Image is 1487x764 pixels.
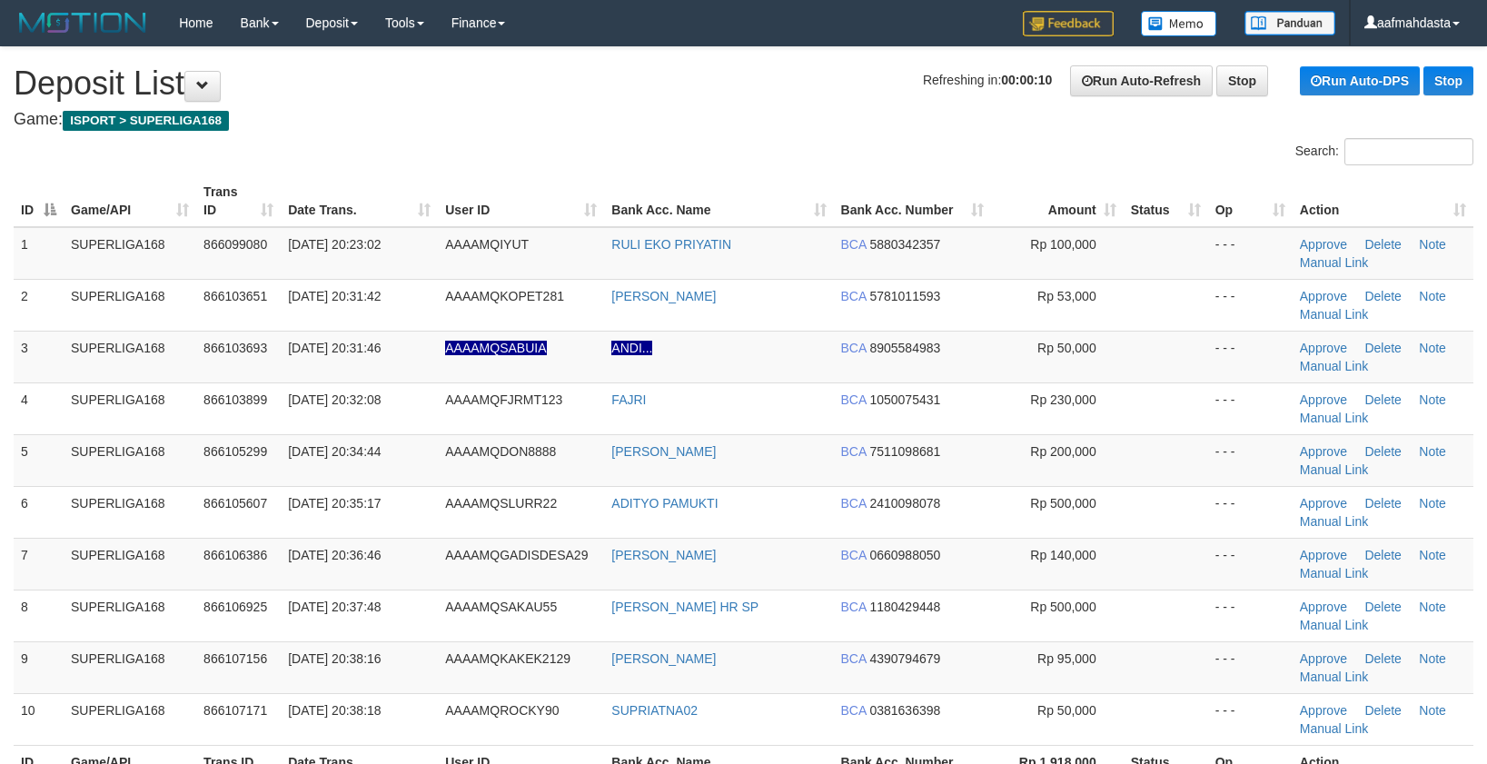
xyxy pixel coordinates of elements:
[1419,651,1446,666] a: Note
[923,73,1052,87] span: Refreshing in:
[1300,514,1369,529] a: Manual Link
[1300,255,1369,270] a: Manual Link
[203,289,267,303] span: 866103651
[14,331,64,382] td: 3
[64,486,196,538] td: SUPERLIGA168
[1300,359,1369,373] a: Manual Link
[63,111,229,131] span: ISPORT > SUPERLIGA168
[1244,11,1335,35] img: panduan.png
[1300,462,1369,477] a: Manual Link
[1300,341,1347,355] a: Approve
[14,693,64,745] td: 10
[1419,703,1446,718] a: Note
[869,237,940,252] span: Copy 5880342357 to clipboard
[64,693,196,745] td: SUPERLIGA168
[1419,548,1446,562] a: Note
[611,289,716,303] a: [PERSON_NAME]
[1300,444,1347,459] a: Approve
[14,175,64,227] th: ID: activate to sort column descending
[1030,392,1095,407] span: Rp 230,000
[288,600,381,614] span: [DATE] 20:37:48
[196,175,281,227] th: Trans ID: activate to sort column ascending
[1364,392,1401,407] a: Delete
[841,600,867,614] span: BCA
[1030,444,1095,459] span: Rp 200,000
[1030,600,1095,614] span: Rp 500,000
[1030,496,1095,511] span: Rp 500,000
[869,392,940,407] span: Copy 1050075431 to clipboard
[1300,721,1369,736] a: Manual Link
[1344,138,1473,165] input: Search:
[445,392,562,407] span: AAAAMQFJRMT123
[841,496,867,511] span: BCA
[1364,548,1401,562] a: Delete
[203,600,267,614] span: 866106925
[1030,237,1095,252] span: Rp 100,000
[1208,486,1293,538] td: - - -
[1300,237,1347,252] a: Approve
[281,175,438,227] th: Date Trans.: activate to sort column ascending
[611,703,698,718] a: SUPRIATNA02
[288,496,381,511] span: [DATE] 20:35:17
[1300,307,1369,322] a: Manual Link
[1300,289,1347,303] a: Approve
[1141,11,1217,36] img: Button%20Memo.svg
[203,548,267,562] span: 866106386
[1423,66,1473,95] a: Stop
[288,548,381,562] span: [DATE] 20:36:46
[1300,651,1347,666] a: Approve
[1364,341,1401,355] a: Delete
[445,703,559,718] span: AAAAMQROCKY90
[611,444,716,459] a: [PERSON_NAME]
[203,496,267,511] span: 866105607
[445,548,588,562] span: AAAAMQGADISDESA29
[64,175,196,227] th: Game/API: activate to sort column ascending
[611,651,716,666] a: [PERSON_NAME]
[445,341,546,355] span: Nama rekening ada tanda titik/strip, harap diedit
[1419,289,1446,303] a: Note
[841,651,867,666] span: BCA
[841,392,867,407] span: BCA
[288,444,381,459] span: [DATE] 20:34:44
[1208,693,1293,745] td: - - -
[445,651,570,666] span: AAAAMQKAKEK2129
[1419,496,1446,511] a: Note
[288,341,381,355] span: [DATE] 20:31:46
[1419,444,1446,459] a: Note
[991,175,1124,227] th: Amount: activate to sort column ascending
[14,9,152,36] img: MOTION_logo.png
[1300,703,1347,718] a: Approve
[64,434,196,486] td: SUPERLIGA168
[1124,175,1208,227] th: Status: activate to sort column ascending
[14,486,64,538] td: 6
[1037,289,1096,303] span: Rp 53,000
[869,703,940,718] span: Copy 0381636398 to clipboard
[1364,703,1401,718] a: Delete
[1300,392,1347,407] a: Approve
[1037,651,1096,666] span: Rp 95,000
[1208,175,1293,227] th: Op: activate to sort column ascending
[1293,175,1473,227] th: Action: activate to sort column ascending
[288,289,381,303] span: [DATE] 20:31:42
[1300,548,1347,562] a: Approve
[288,392,381,407] span: [DATE] 20:32:08
[1419,341,1446,355] a: Note
[1300,670,1369,684] a: Manual Link
[203,392,267,407] span: 866103899
[203,341,267,355] span: 866103693
[1037,703,1096,718] span: Rp 50,000
[64,382,196,434] td: SUPERLIGA168
[611,496,718,511] a: ADITYO PAMUKTI
[611,341,652,355] a: ANDI...
[288,703,381,718] span: [DATE] 20:38:18
[288,651,381,666] span: [DATE] 20:38:16
[611,600,758,614] a: [PERSON_NAME] HR SP
[869,651,940,666] span: Copy 4390794679 to clipboard
[1364,289,1401,303] a: Delete
[1419,600,1446,614] a: Note
[1364,237,1401,252] a: Delete
[611,237,731,252] a: RULI EKO PRIYATIN
[203,237,267,252] span: 866099080
[1023,11,1114,36] img: Feedback.jpg
[1208,434,1293,486] td: - - -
